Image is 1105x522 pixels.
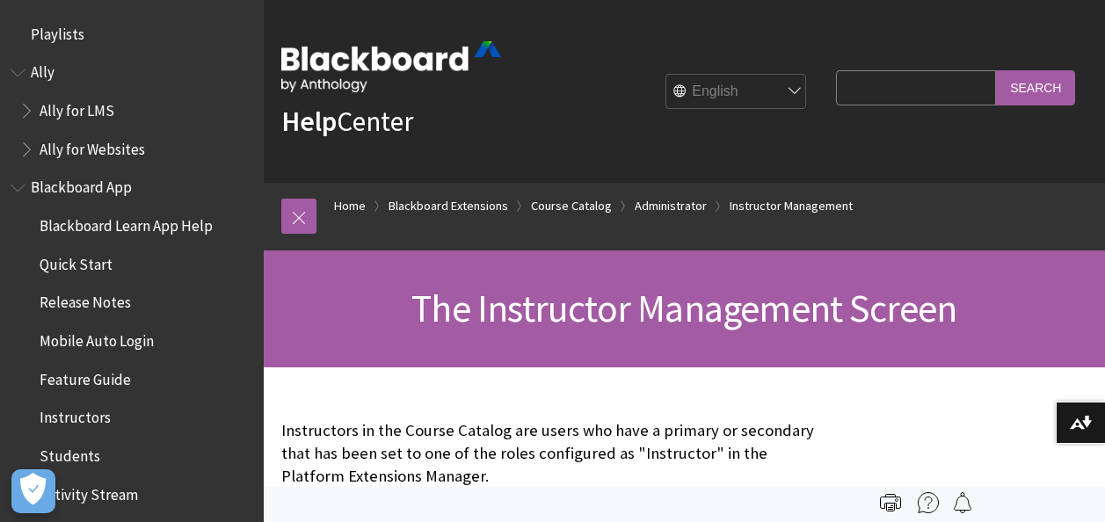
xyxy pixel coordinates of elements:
span: Activity Stream [40,480,138,504]
a: Instructor Management [730,195,853,217]
span: Mobile Auto Login [40,326,154,350]
a: Blackboard Extensions [389,195,508,217]
a: Home [334,195,366,217]
span: Instructors [40,403,111,427]
nav: Book outline for Playlists [11,19,253,49]
a: Administrator [635,195,707,217]
span: Students [40,441,100,465]
img: Follow this page [952,492,973,513]
p: Instructors in the Course Catalog are users who have a primary or secondary that has been set to ... [281,419,827,489]
a: Course Catalog [531,195,612,217]
img: Print [880,492,901,513]
span: Quick Start [40,250,113,273]
span: Blackboard Learn App Help [40,211,213,235]
span: Feature Guide [40,365,131,388]
span: Blackboard App [31,173,132,197]
nav: Book outline for Anthology Ally Help [11,58,253,164]
span: Ally for Websites [40,134,145,158]
a: HelpCenter [281,104,413,139]
span: Release Notes [40,288,131,312]
input: Search [996,70,1075,105]
button: Open Preferences [11,469,55,513]
span: Ally [31,58,55,82]
img: Blackboard by Anthology [281,41,501,92]
strong: Help [281,104,337,139]
span: The Instructor Management Screen [411,284,956,332]
span: Playlists [31,19,84,43]
img: More help [918,492,939,513]
span: Ally for LMS [40,96,114,120]
select: Site Language Selector [666,75,807,110]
